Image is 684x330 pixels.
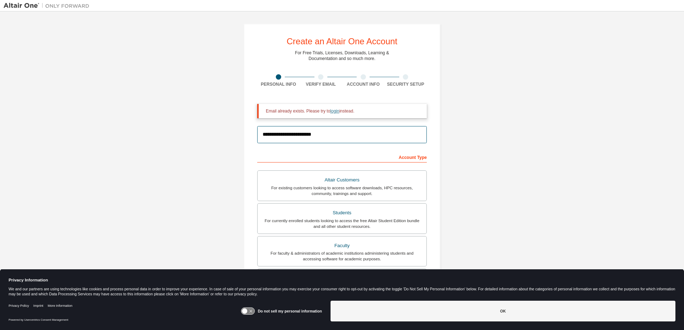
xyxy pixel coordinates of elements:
[262,241,422,251] div: Faculty
[300,81,342,87] div: Verify Email
[262,175,422,185] div: Altair Customers
[266,108,421,114] div: Email already exists. Please try to instead.
[385,81,427,87] div: Security Setup
[262,250,422,262] div: For faculty & administrators of academic institutions administering students and accessing softwa...
[257,151,427,162] div: Account Type
[262,208,422,218] div: Students
[287,37,397,46] div: Create an Altair One Account
[330,109,339,114] a: login
[262,185,422,196] div: For existing customers looking to access software downloads, HPC resources, community, trainings ...
[342,81,385,87] div: Account Info
[295,50,389,61] div: For Free Trials, Licenses, Downloads, Learning & Documentation and so much more.
[262,218,422,229] div: For currently enrolled students looking to access the free Altair Student Edition bundle and all ...
[257,81,300,87] div: Personal Info
[4,2,93,9] img: Altair One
